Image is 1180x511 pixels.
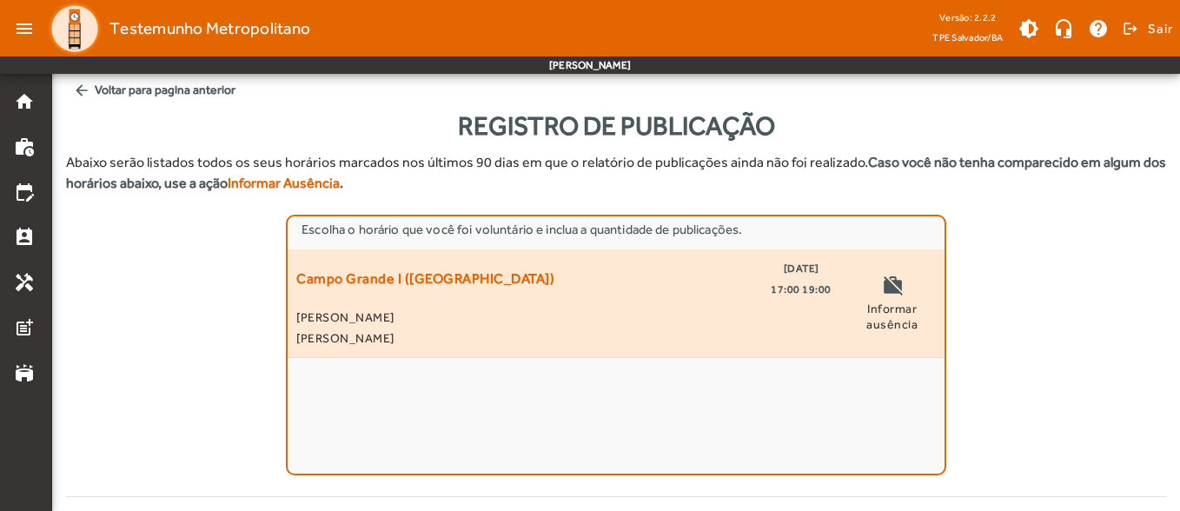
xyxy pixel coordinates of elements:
[296,307,832,328] span: [PERSON_NAME]
[14,91,35,112] mat-icon: home
[42,3,310,55] a: Testemunho Metropolitano
[14,227,35,248] mat-icon: perm_contact_calendar
[14,317,35,338] mat-icon: post_add
[14,182,35,202] mat-icon: edit_calendar
[1148,15,1173,43] span: Sair
[932,7,1003,29] div: Versão: 2.2.2
[771,279,832,300] span: 17:00 19:00
[66,152,1166,194] p: Abaixo serão listados todos os seus horários marcados nos últimos 90 dias em que o relatório de p...
[14,272,35,293] mat-icon: handyman
[1120,16,1173,42] button: Sair
[7,11,42,46] mat-icon: menu
[296,258,554,300] span: Campo Grande I ([GEOGRAPHIC_DATA])
[302,220,931,239] div: Escolha o horário que você foi voluntário e inclua a quantidade de publicações.
[66,74,1166,106] span: Voltar para pagina anterior
[49,3,101,55] img: Logo TPE
[882,275,903,301] mat-icon: work_off
[849,301,936,332] span: Informar ausência
[228,175,340,191] strong: Informar Ausência
[296,328,832,348] span: [PERSON_NAME]
[14,362,35,383] mat-icon: stadium
[73,82,90,99] mat-icon: arrow_back
[14,136,35,157] mat-icon: work_history
[109,15,310,43] span: Testemunho Metropolitano
[784,258,819,279] span: [DATE]
[66,106,1166,145] div: Registro de Publicação
[932,29,1003,46] span: TPE Salvador/BA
